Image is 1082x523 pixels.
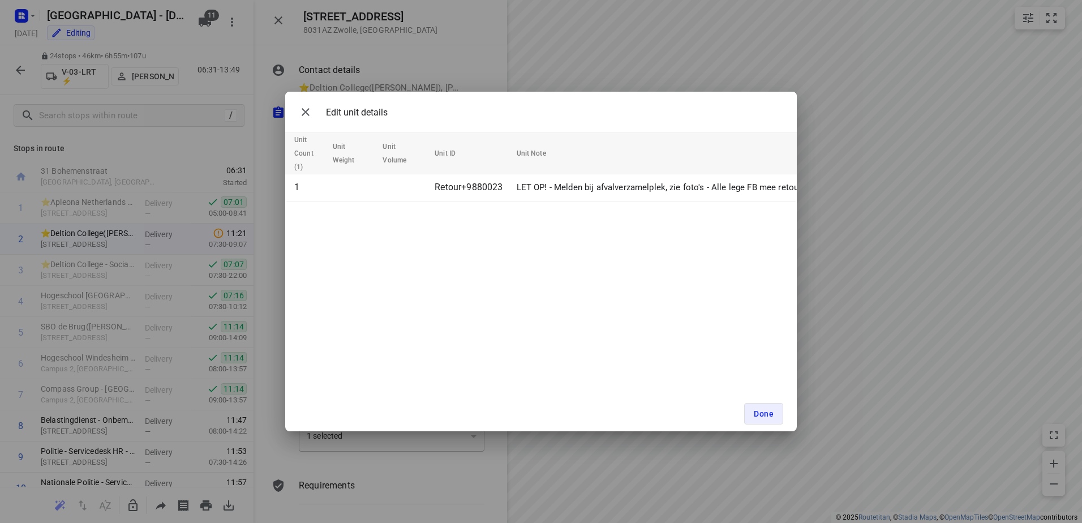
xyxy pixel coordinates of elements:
[294,101,388,123] div: Edit unit details
[744,403,783,425] button: Done
[754,409,774,418] span: Done
[285,174,328,202] td: 1
[333,140,370,167] span: Unit Weight
[430,174,512,202] td: Retour+9880023
[294,133,328,174] span: Unit Count (1)
[383,140,421,167] span: Unit Volume
[517,181,802,194] p: LET OP! - Melden bij afvalverzamelplek, zie foto's - Alle lege FB mee retour
[435,147,470,160] span: Unit ID
[517,147,561,160] span: Unit Note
